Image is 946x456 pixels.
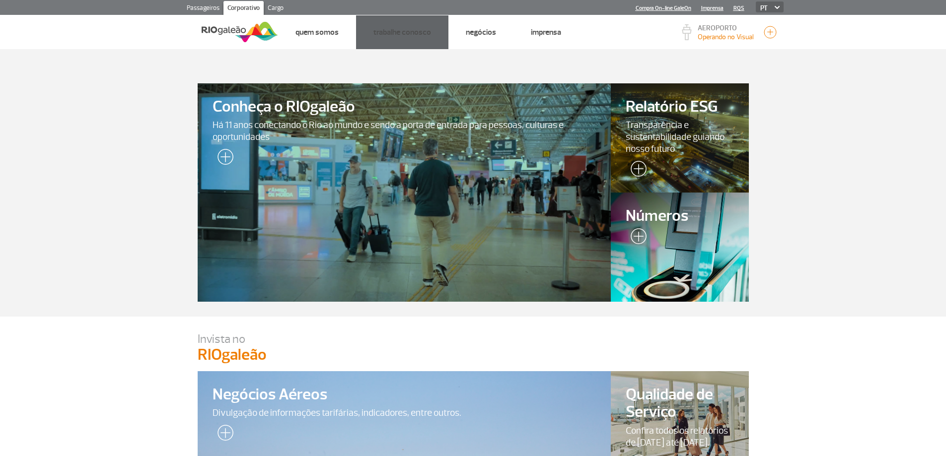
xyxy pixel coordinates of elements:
p: Invista no [198,331,749,346]
a: Conheça o RIOgaleãoHá 11 anos conectando o Rio ao mundo e sendo a porta de entrada para pessoas, ... [198,83,611,302]
span: Transparência e sustentabilidade guiando nosso futuro [626,119,734,155]
img: leia-mais [213,425,233,445]
span: Relatório ESG [626,98,734,116]
span: Divulgação de informações tarifárias, indicadores, entre outros. [213,407,596,419]
p: RIOgaleão [198,346,749,363]
img: leia-mais [626,161,647,181]
span: Conheça o RIOgaleão [213,98,596,116]
a: Imprensa [701,5,724,11]
img: leia-mais [213,149,233,169]
span: Confira todos os relatórios de [DATE] até [DATE]. [626,425,734,449]
a: Passageiros [183,1,223,17]
img: leia-mais [626,228,647,248]
span: Negócios Aéreos [213,386,596,403]
a: Relatório ESGTransparência e sustentabilidade guiando nosso futuro [611,83,749,193]
a: Compra On-line GaleOn [636,5,691,11]
a: Trabalhe Conosco [373,27,431,37]
a: RQS [733,5,744,11]
span: Números [626,207,734,225]
a: Corporativo [223,1,264,17]
p: Visibilidade de 10000m [698,32,754,42]
span: Há 11 anos conectando o Rio ao mundo e sendo a porta de entrada para pessoas, culturas e oportuni... [213,119,596,143]
a: Cargo [264,1,288,17]
a: Imprensa [531,27,561,37]
a: Números [611,193,749,302]
p: AEROPORTO [698,25,754,32]
a: Negócios [466,27,496,37]
span: Qualidade de Serviço [626,386,734,421]
a: Quem Somos [295,27,339,37]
